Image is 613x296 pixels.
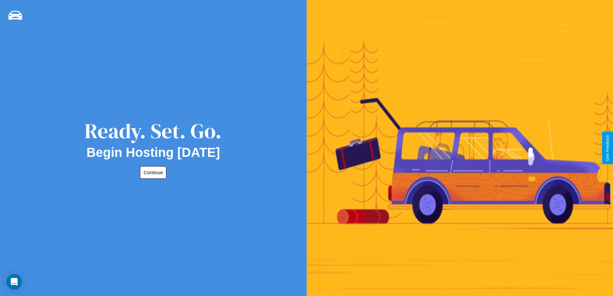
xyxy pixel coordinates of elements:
div: Open Intercom Messenger [6,274,22,290]
div: Give Feedback [605,135,610,161]
button: Continue [140,166,166,179]
div: Ready. Set. Go. [85,117,222,145]
h2: Begin Hosting [DATE] [87,145,220,160]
